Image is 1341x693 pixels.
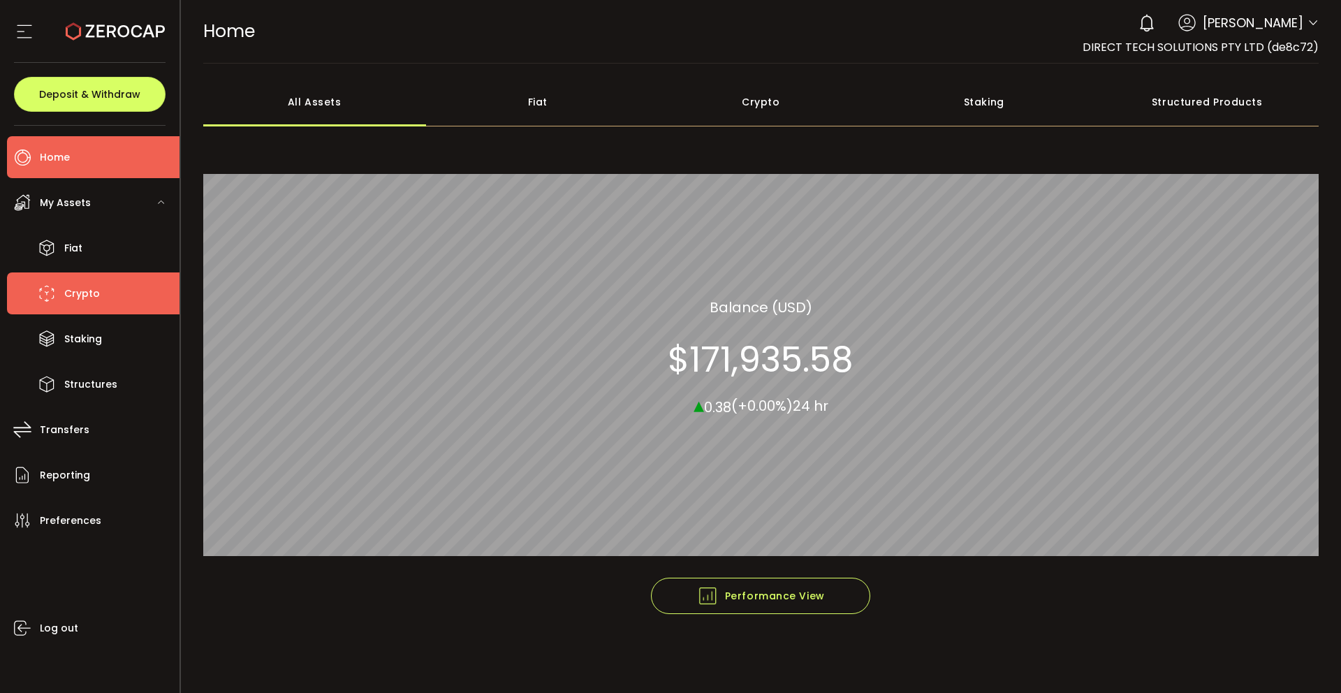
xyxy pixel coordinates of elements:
span: Transfers [40,420,89,440]
span: DIRECT TECH SOLUTIONS PTY LTD (de8c72) [1083,39,1319,55]
span: 0.38 [704,397,731,416]
span: Crypto [64,284,100,304]
span: Staking [64,329,102,349]
span: (+0.00%) [731,396,793,416]
span: Fiat [64,238,82,258]
section: Balance (USD) [710,296,812,317]
div: Staking [872,78,1096,126]
span: Preferences [40,511,101,531]
span: [PERSON_NAME] [1203,13,1303,32]
span: Reporting [40,465,90,486]
span: Home [40,147,70,168]
span: Performance View [697,585,825,606]
div: Fiat [426,78,650,126]
div: Structured Products [1096,78,1319,126]
div: All Assets [203,78,427,126]
span: ▴ [694,389,704,419]
button: Performance View [651,578,870,614]
span: 24 hr [793,396,828,416]
div: Crypto [650,78,873,126]
span: Home [203,19,255,43]
section: $171,935.58 [668,338,853,380]
span: Structures [64,374,117,395]
button: Deposit & Withdraw [14,77,166,112]
span: Deposit & Withdraw [39,89,140,99]
span: Log out [40,618,78,639]
span: My Assets [40,193,91,213]
iframe: Chat Widget [1271,626,1341,693]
